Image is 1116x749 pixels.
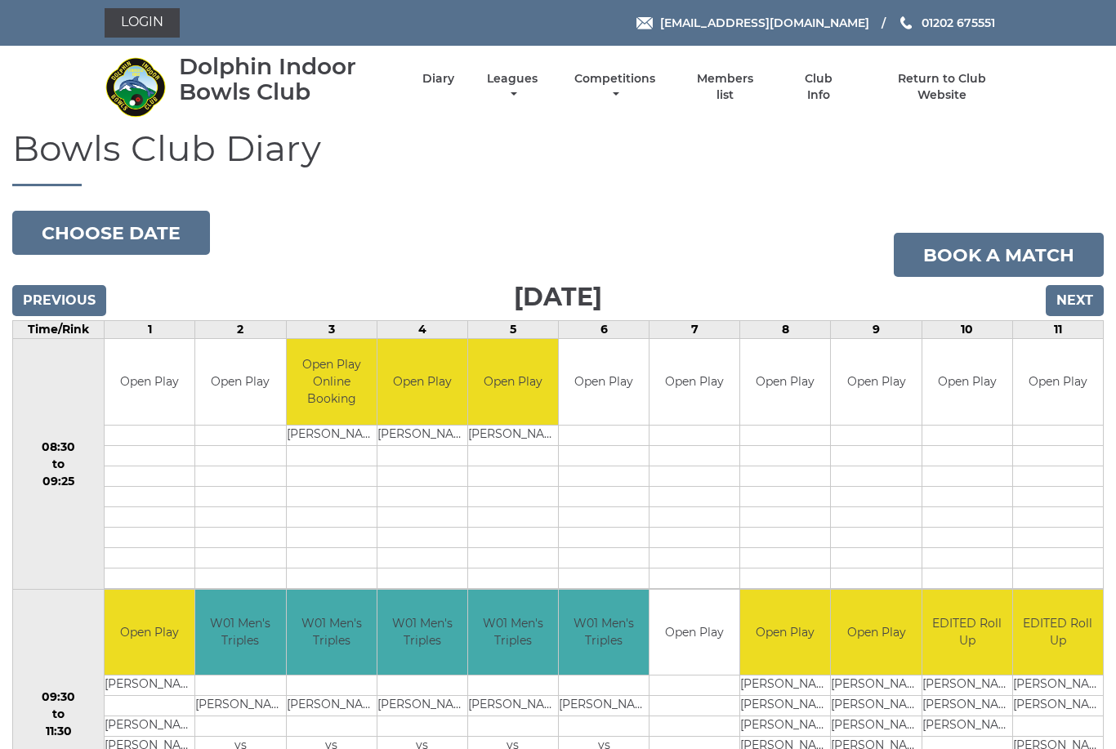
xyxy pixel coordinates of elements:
[468,696,558,716] td: [PERSON_NAME]
[831,696,921,716] td: [PERSON_NAME]
[105,675,194,696] td: [PERSON_NAME]
[105,716,194,737] td: [PERSON_NAME]
[105,590,194,675] td: Open Play
[1013,339,1103,425] td: Open Play
[1013,696,1103,716] td: [PERSON_NAME]
[740,716,830,737] td: [PERSON_NAME]
[287,339,377,425] td: Open Play Online Booking
[12,211,210,255] button: Choose date
[13,321,105,339] td: Time/Rink
[740,696,830,716] td: [PERSON_NAME]
[468,590,558,675] td: W01 Men's Triples
[1046,285,1104,316] input: Next
[570,71,659,103] a: Competitions
[898,14,995,32] a: Phone us 01202 675551
[559,339,649,425] td: Open Play
[422,71,454,87] a: Diary
[179,54,394,105] div: Dolphin Indoor Bowls Club
[195,339,285,425] td: Open Play
[559,590,649,675] td: W01 Men's Triples
[12,285,106,316] input: Previous
[105,8,180,38] a: Login
[873,71,1011,103] a: Return to Club Website
[740,339,830,425] td: Open Play
[740,590,830,675] td: Open Play
[377,321,467,339] td: 4
[831,590,921,675] td: Open Play
[922,321,1012,339] td: 10
[195,590,285,675] td: W01 Men's Triples
[660,16,869,30] span: [EMAIL_ADDRESS][DOMAIN_NAME]
[287,696,377,716] td: [PERSON_NAME]
[12,128,1104,186] h1: Bowls Club Diary
[922,716,1012,737] td: [PERSON_NAME]
[195,696,285,716] td: [PERSON_NAME]
[1013,590,1103,675] td: EDITED Roll Up
[287,425,377,445] td: [PERSON_NAME]
[650,339,739,425] td: Open Play
[831,675,921,696] td: [PERSON_NAME]
[467,321,558,339] td: 5
[468,425,558,445] td: [PERSON_NAME]
[105,339,194,425] td: Open Play
[559,321,650,339] td: 6
[831,716,921,737] td: [PERSON_NAME]
[13,339,105,590] td: 08:30 to 09:25
[105,321,195,339] td: 1
[105,56,166,118] img: Dolphin Indoor Bowls Club
[900,16,912,29] img: Phone us
[922,339,1012,425] td: Open Play
[287,590,377,675] td: W01 Men's Triples
[377,425,467,445] td: [PERSON_NAME]
[1013,675,1103,696] td: [PERSON_NAME]
[922,16,995,30] span: 01202 675551
[922,696,1012,716] td: [PERSON_NAME]
[559,696,649,716] td: [PERSON_NAME]
[377,339,467,425] td: Open Play
[636,14,869,32] a: Email [EMAIL_ADDRESS][DOMAIN_NAME]
[740,321,831,339] td: 8
[922,675,1012,696] td: [PERSON_NAME]
[831,321,922,339] td: 9
[894,233,1104,277] a: Book a match
[377,696,467,716] td: [PERSON_NAME]
[650,590,739,675] td: Open Play
[831,339,921,425] td: Open Play
[1012,321,1103,339] td: 11
[483,71,542,103] a: Leagues
[377,590,467,675] td: W01 Men's Triples
[688,71,763,103] a: Members list
[636,17,653,29] img: Email
[922,590,1012,675] td: EDITED Roll Up
[195,321,286,339] td: 2
[740,675,830,696] td: [PERSON_NAME]
[468,339,558,425] td: Open Play
[650,321,740,339] td: 7
[792,71,845,103] a: Club Info
[286,321,377,339] td: 3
